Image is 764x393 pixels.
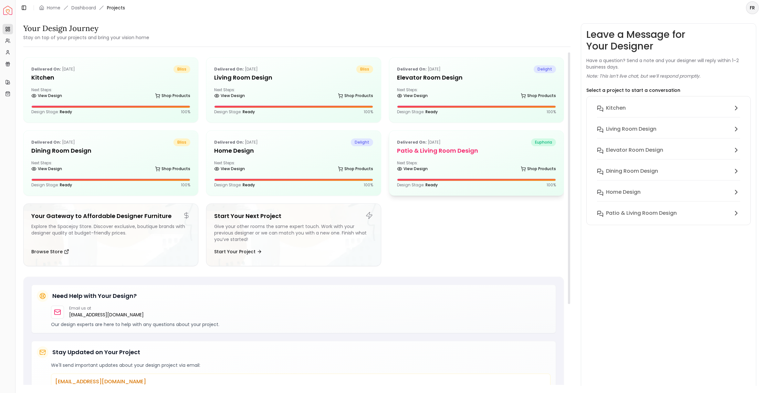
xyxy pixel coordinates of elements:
[3,6,12,15] a: Spacejoy
[397,139,427,145] b: Delivered on:
[397,87,556,100] div: Next Steps:
[586,57,751,70] p: Have a question? Send a note and your designer will reply within 1–2 business days.
[747,2,758,14] span: FR
[592,186,745,207] button: Home Design
[521,91,556,100] a: Shop Products
[214,245,262,258] button: Start Your Project
[31,91,62,100] a: View Design
[31,146,190,155] h5: Dining Room Design
[364,182,373,188] p: 100 %
[531,138,556,146] span: euphoria
[606,146,663,154] h6: Elevator Room Design
[397,182,438,188] p: Design Stage:
[60,109,72,115] span: Ready
[243,109,255,115] span: Ready
[173,138,190,146] span: bliss
[214,212,373,221] h5: Start Your Next Project
[23,23,149,34] h3: Your Design Journey
[181,109,190,115] p: 100 %
[214,109,255,115] p: Design Stage:
[52,291,137,300] h5: Need Help with Your Design?
[31,66,61,72] b: Delivered on:
[214,73,373,82] h5: Living Room Design
[364,109,373,115] p: 100 %
[31,65,75,73] p: [DATE]
[351,138,373,146] span: delight
[214,139,244,145] b: Delivered on:
[51,362,550,368] p: We'll send important updates about your design project via email:
[31,245,69,258] button: Browse Store
[592,144,745,165] button: Elevator Room Design
[214,91,245,100] a: View Design
[547,109,556,115] p: 100 %
[397,160,556,173] div: Next Steps:
[31,182,72,188] p: Design Stage:
[586,73,700,79] p: Note: This isn’t live chat, but we’ll respond promptly.
[356,65,373,73] span: bliss
[23,34,149,41] small: Stay on top of your projects and bring your vision home
[107,5,125,11] span: Projects
[397,73,556,82] h5: Elevator Room Design
[592,123,745,144] button: Living Room Design
[243,182,255,188] span: Ready
[69,311,144,319] a: [EMAIL_ADDRESS][DOMAIN_NAME]
[534,65,556,73] span: delight
[397,66,427,72] b: Delivered on:
[606,104,626,112] h6: Kitchen
[31,164,62,173] a: View Design
[173,65,190,73] span: bliss
[214,66,244,72] b: Delivered on:
[214,65,258,73] p: [DATE]
[31,73,190,82] h5: Kitchen
[31,109,72,115] p: Design Stage:
[214,223,373,243] div: Give your other rooms the same expert touch. Work with your previous designer or we can match you...
[155,91,190,100] a: Shop Products
[39,5,125,11] nav: breadcrumb
[55,378,546,386] p: [EMAIL_ADDRESS][DOMAIN_NAME]
[606,188,641,196] h6: Home Design
[592,207,745,220] button: Patio & Living Room Design
[31,87,190,100] div: Next Steps:
[31,139,61,145] b: Delivered on:
[155,164,190,173] a: Shop Products
[397,164,428,173] a: View Design
[586,87,680,93] p: Select a project to start a conversation
[338,91,373,100] a: Shop Products
[31,212,190,221] h5: Your Gateway to Affordable Designer Furniture
[606,167,658,175] h6: Dining Room Design
[397,91,428,100] a: View Design
[23,203,198,266] a: Your Gateway to Affordable Designer FurnitureExplore the Spacejoy Store. Discover exclusive, bout...
[206,203,381,266] a: Start Your Next ProjectGive your other rooms the same expert touch. Work with your previous desig...
[51,321,550,328] p: Our design experts are here to help with any questions about your project.
[397,138,441,146] p: [DATE]
[338,164,373,173] a: Shop Products
[214,138,258,146] p: [DATE]
[52,348,140,357] h5: Stay Updated on Your Project
[31,223,190,243] div: Explore the Spacejoy Store. Discover exclusive, boutique brands with designer quality at budget-f...
[3,6,12,15] img: Spacejoy Logo
[214,87,373,100] div: Next Steps:
[60,182,72,188] span: Ready
[214,182,255,188] p: Design Stage:
[214,146,373,155] h5: Home Design
[425,182,438,188] span: Ready
[592,165,745,186] button: Dining Room Design
[31,160,190,173] div: Next Steps:
[397,109,438,115] p: Design Stage:
[181,182,190,188] p: 100 %
[746,1,759,14] button: FR
[606,209,677,217] h6: Patio & Living Room Design
[31,138,75,146] p: [DATE]
[71,5,96,11] a: Dashboard
[521,164,556,173] a: Shop Products
[425,109,438,115] span: Ready
[214,160,373,173] div: Next Steps:
[214,164,245,173] a: View Design
[592,102,745,123] button: Kitchen
[397,146,556,155] h5: Patio & Living Room Design
[586,29,751,52] h3: Leave a Message for Your Designer
[606,125,656,133] h6: Living Room Design
[47,5,60,11] a: Home
[69,306,144,311] p: Email us at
